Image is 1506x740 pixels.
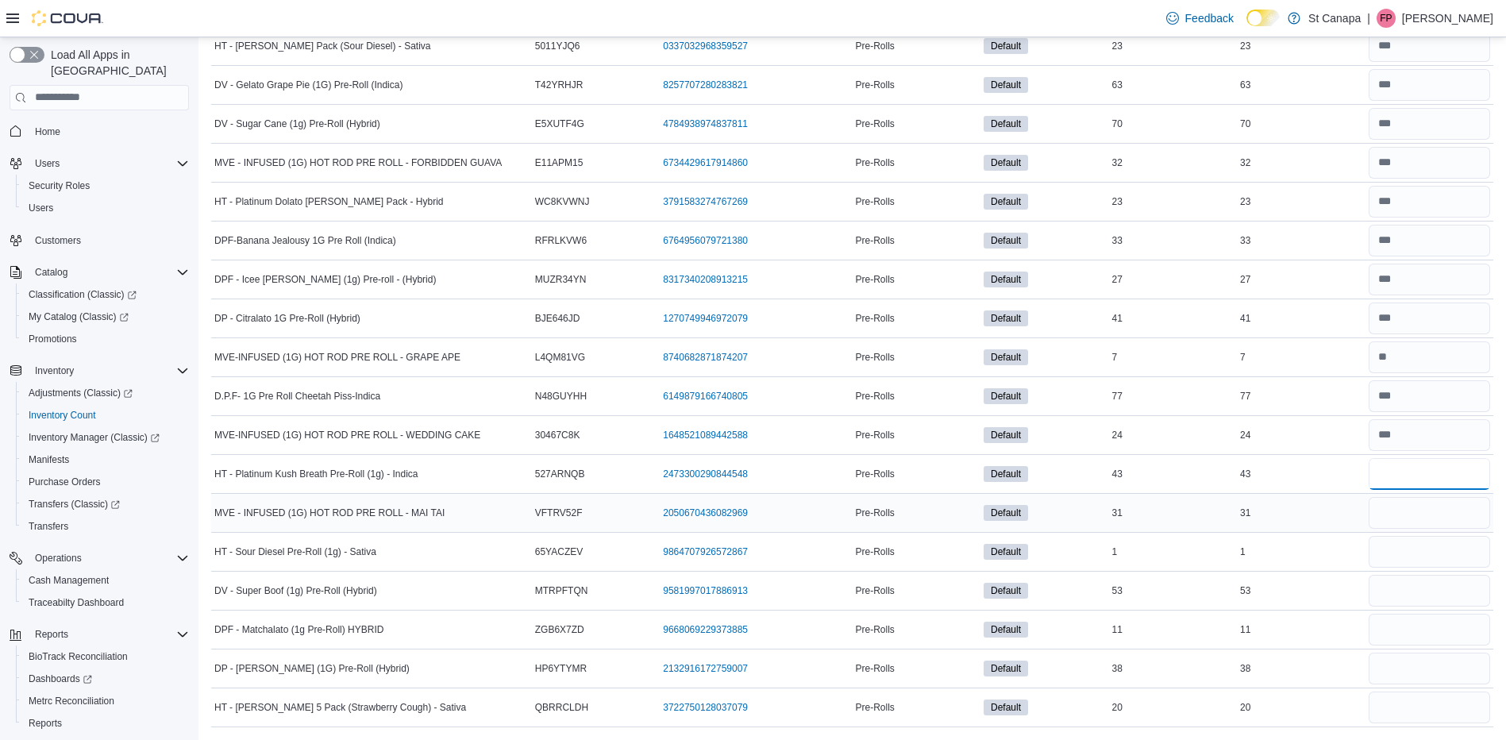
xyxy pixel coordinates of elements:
[856,234,895,247] span: Pre-Rolls
[16,283,195,306] a: Classification (Classic)
[535,312,580,325] span: BJE646JD
[16,493,195,515] a: Transfers (Classic)
[214,429,480,441] span: MVE-INFUSED (1G) HOT ROD PRE ROLL - WEDDING CAKE
[1109,620,1238,639] div: 11
[16,592,195,614] button: Traceabilty Dashboard
[984,427,1028,443] span: Default
[22,495,189,514] span: Transfers (Classic)
[1109,270,1238,289] div: 27
[1237,581,1365,600] div: 53
[856,195,895,208] span: Pre-Rolls
[984,388,1028,404] span: Default
[1109,387,1238,406] div: 77
[22,669,98,688] a: Dashboards
[214,662,410,675] span: DP - [PERSON_NAME] (1G) Pre-Roll (Hybrid)
[29,361,80,380] button: Inventory
[29,154,66,173] button: Users
[984,310,1028,326] span: Default
[984,661,1028,676] span: Default
[535,468,585,480] span: 527ARNQB
[22,383,189,403] span: Adjustments (Classic)
[22,330,83,349] a: Promotions
[16,690,195,712] button: Metrc Reconciliation
[29,673,92,685] span: Dashboards
[22,428,166,447] a: Inventory Manager (Classic)
[1246,10,1280,26] input: Dark Mode
[29,121,189,141] span: Home
[29,453,69,466] span: Manifests
[991,117,1021,131] span: Default
[663,390,748,403] a: 6149879166740805
[1237,270,1365,289] div: 27
[856,40,895,52] span: Pre-Rolls
[3,547,195,569] button: Operations
[856,273,895,286] span: Pre-Rolls
[856,118,895,130] span: Pre-Rolls
[991,467,1021,481] span: Default
[16,569,195,592] button: Cash Management
[22,571,189,590] span: Cash Management
[214,312,360,325] span: DP - Citralato 1G Pre-Roll (Hybrid)
[214,118,380,130] span: DV - Sugar Cane (1g) Pre-Roll (Hybrid)
[663,118,748,130] a: 4784938974837811
[16,712,195,734] button: Reports
[1237,309,1365,328] div: 41
[663,701,748,714] a: 3722750128037079
[1109,75,1238,94] div: 63
[535,507,583,519] span: VFTRV52F
[35,552,82,565] span: Operations
[1109,659,1238,678] div: 38
[663,507,748,519] a: 2050670436082969
[22,472,189,491] span: Purchase Orders
[29,230,189,250] span: Customers
[35,125,60,138] span: Home
[3,623,195,646] button: Reports
[991,545,1021,559] span: Default
[214,545,376,558] span: HT - Sour Diesel Pre-Roll (1g) - Sativa
[663,273,748,286] a: 8317340208913215
[535,79,584,91] span: T42YRHJR
[1237,620,1365,639] div: 11
[1109,231,1238,250] div: 33
[214,507,445,519] span: MVE - INFUSED (1G) HOT ROD PRE ROLL - MAI TAI
[535,429,580,441] span: 30467C8K
[29,695,114,707] span: Metrc Reconciliation
[856,662,895,675] span: Pre-Rolls
[535,701,588,714] span: QBRRCLDH
[3,152,195,175] button: Users
[991,156,1021,170] span: Default
[856,156,895,169] span: Pre-Rolls
[1109,426,1238,445] div: 24
[856,468,895,480] span: Pre-Rolls
[35,234,81,247] span: Customers
[44,47,189,79] span: Load All Apps in [GEOGRAPHIC_DATA]
[1237,659,1365,678] div: 38
[35,364,74,377] span: Inventory
[1377,9,1396,28] div: Felix Palmer
[22,198,60,218] a: Users
[984,116,1028,132] span: Default
[991,506,1021,520] span: Default
[22,495,126,514] a: Transfers (Classic)
[29,596,124,609] span: Traceabilty Dashboard
[535,156,584,169] span: E11APM15
[214,701,466,714] span: HT - [PERSON_NAME] 5 Pack (Strawberry Cough) - Sativa
[29,288,137,301] span: Classification (Classic)
[22,198,189,218] span: Users
[1367,9,1370,28] p: |
[1109,348,1238,367] div: 7
[29,574,109,587] span: Cash Management
[22,450,189,469] span: Manifests
[1109,464,1238,484] div: 43
[984,349,1028,365] span: Default
[991,350,1021,364] span: Default
[16,668,195,690] a: Dashboards
[1237,348,1365,367] div: 7
[29,154,189,173] span: Users
[16,449,195,471] button: Manifests
[29,387,133,399] span: Adjustments (Classic)
[22,406,189,425] span: Inventory Count
[984,622,1028,638] span: Default
[1237,426,1365,445] div: 24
